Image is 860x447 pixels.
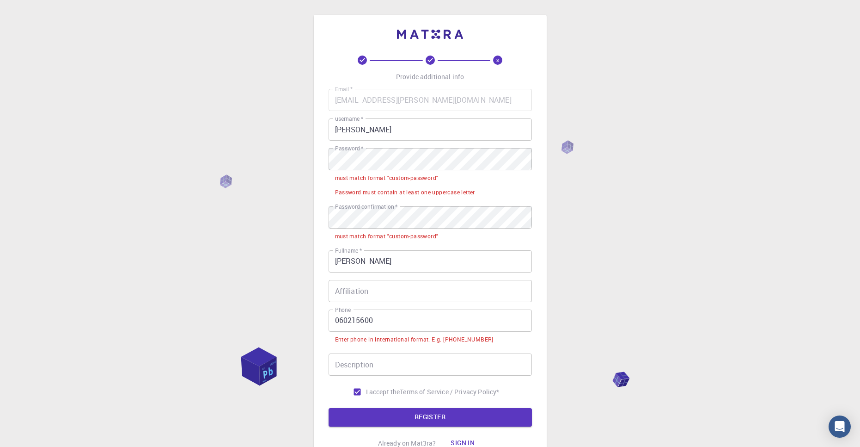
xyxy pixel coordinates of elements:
[335,144,363,152] label: Password
[496,57,499,63] text: 3
[329,408,532,427] button: REGISTER
[335,115,363,123] label: username
[396,72,464,81] p: Provide additional info
[335,335,494,344] div: Enter phone in international format. E.g. [PHONE_NUMBER]
[400,387,499,397] p: Terms of Service / Privacy Policy *
[400,387,499,397] a: Terms of Service / Privacy Policy*
[366,387,400,397] span: I accept the
[335,232,439,241] div: must match format "custom-password"
[829,416,851,438] div: Open Intercom Messenger
[335,203,397,211] label: Password confirmation
[335,174,439,183] div: must match format "custom-password"
[335,306,351,314] label: Phone
[335,85,353,93] label: Email
[335,247,362,255] label: Fullname
[335,188,475,197] div: Password must contain at least one uppercase letter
